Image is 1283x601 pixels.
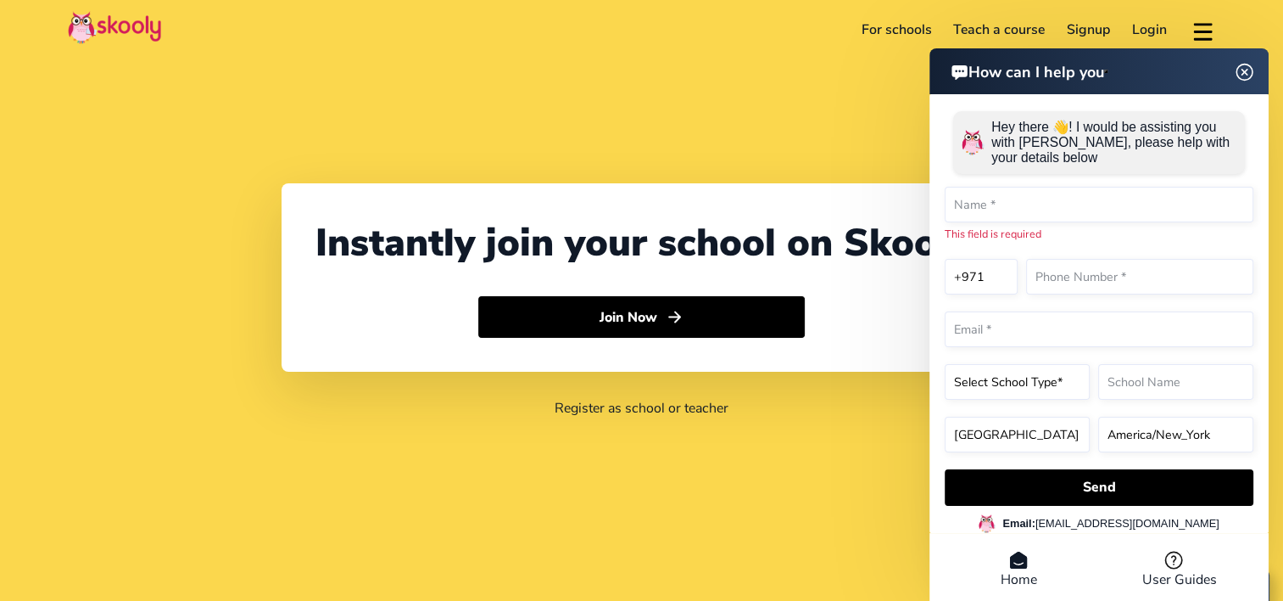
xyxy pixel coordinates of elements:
[315,217,968,269] div: Instantly join your school on Skooly
[851,16,943,43] a: For schools
[1121,16,1178,43] a: Login
[68,11,161,44] img: Skooly
[1191,16,1215,44] button: menu outline
[478,296,805,339] button: Join Nowarrow forward outline
[555,399,728,418] a: Register as school or teacher
[666,308,683,326] ion-icon: arrow forward outline
[942,16,1056,43] a: Teach a course
[1056,16,1121,43] a: Signup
